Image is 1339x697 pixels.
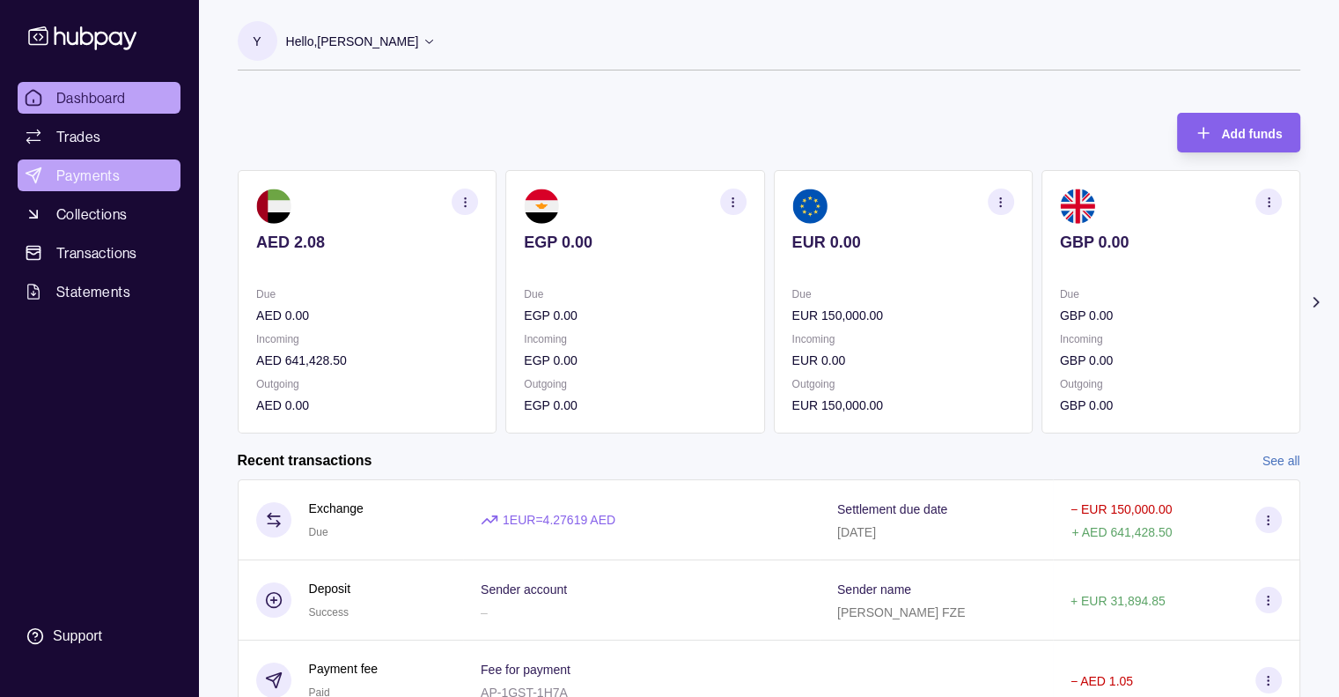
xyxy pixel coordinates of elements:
[524,330,746,349] p: Incoming
[524,396,746,415] p: EGP 0.00
[791,233,1013,252] p: EUR 0.00
[1059,330,1281,349] p: Incoming
[791,374,1013,394] p: Outgoing
[1059,374,1281,394] p: Outgoing
[1059,233,1281,252] p: GBP 0.00
[791,189,827,224] img: eu
[56,126,100,147] span: Trades
[1070,674,1133,688] p: − AED 1.05
[1070,594,1166,608] p: + EUR 31,894.85
[1059,396,1281,415] p: GBP 0.00
[1059,306,1281,325] p: GBP 0.00
[1059,189,1094,224] img: gb
[309,499,364,518] p: Exchange
[256,306,478,325] p: AED 0.00
[791,285,1013,304] p: Due
[1059,285,1281,304] p: Due
[524,351,746,370] p: EGP 0.00
[791,396,1013,415] p: EUR 150,000.00
[309,526,328,538] span: Due
[837,525,876,539] p: [DATE]
[56,204,127,225] span: Collections
[256,189,291,224] img: ae
[18,159,180,191] a: Payments
[256,374,478,394] p: Outgoing
[481,663,570,677] p: Fee for payment
[1221,127,1282,141] span: Add funds
[791,306,1013,325] p: EUR 150,000.00
[837,605,965,619] p: [PERSON_NAME] FZE
[481,582,567,597] p: Sender account
[18,276,180,308] a: Statements
[309,606,349,619] span: Success
[524,306,746,325] p: EGP 0.00
[18,121,180,152] a: Trades
[837,582,911,597] p: Sender name
[238,451,372,471] h2: Recent transactions
[309,659,379,678] p: Payment fee
[1071,525,1172,539] p: + AED 641,428.50
[56,242,137,263] span: Transactions
[791,351,1013,370] p: EUR 0.00
[837,502,947,516] p: Settlement due date
[503,510,615,530] p: 1 EUR = 4.27619 AED
[791,330,1013,349] p: Incoming
[256,330,478,349] p: Incoming
[524,233,746,252] p: EGP 0.00
[524,189,559,224] img: eg
[481,605,488,619] p: –
[56,87,126,108] span: Dashboard
[256,396,478,415] p: AED 0.00
[18,198,180,230] a: Collections
[18,82,180,114] a: Dashboard
[256,285,478,304] p: Due
[524,285,746,304] p: Due
[256,233,478,252] p: AED 2.08
[1070,502,1173,516] p: − EUR 150,000.00
[309,579,350,598] p: Deposit
[53,627,102,646] div: Support
[56,165,120,186] span: Payments
[286,32,419,51] p: Hello, [PERSON_NAME]
[1177,113,1299,152] button: Add funds
[256,351,478,370] p: AED 641,428.50
[18,618,180,655] a: Support
[253,32,261,51] p: Y
[524,374,746,394] p: Outgoing
[18,237,180,269] a: Transactions
[1262,451,1300,471] a: See all
[1059,351,1281,370] p: GBP 0.00
[56,281,130,302] span: Statements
